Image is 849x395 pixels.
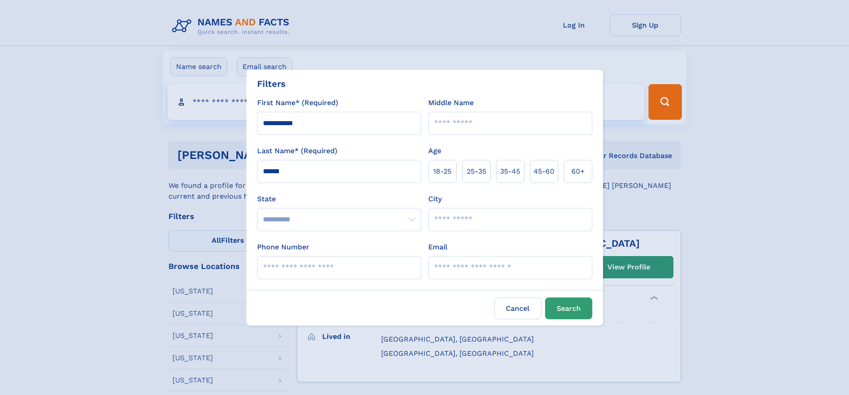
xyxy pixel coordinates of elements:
div: Filters [257,77,286,90]
span: 45‑60 [533,166,554,177]
span: 18‑25 [433,166,451,177]
label: Cancel [494,297,541,319]
label: Age [428,146,441,156]
label: Middle Name [428,98,474,108]
label: First Name* (Required) [257,98,338,108]
button: Search [545,297,592,319]
label: City [428,194,442,204]
label: Phone Number [257,242,309,252]
span: 35‑45 [500,166,520,177]
label: State [257,194,421,204]
label: Email [428,242,447,252]
label: Last Name* (Required) [257,146,337,156]
span: 25‑35 [467,166,486,177]
span: 60+ [571,166,585,177]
